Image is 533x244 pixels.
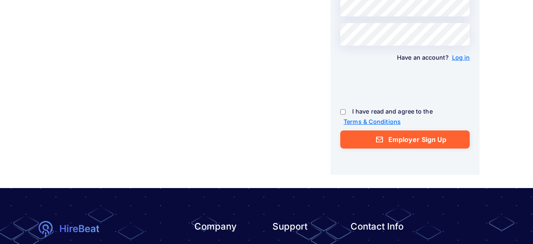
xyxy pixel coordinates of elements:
[344,116,401,127] a: Terms & Conditions
[340,52,470,63] p: Have an account?
[340,71,465,103] iframe: reCAPTCHA
[39,221,53,237] img: logo
[340,130,470,149] button: Employer Sign Up
[351,221,494,232] h3: Contact Info
[194,221,260,232] h3: Company
[272,221,338,232] h3: Support
[452,52,470,63] a: Log in
[340,106,470,128] p: I have read and agree to the
[59,223,100,236] img: logotext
